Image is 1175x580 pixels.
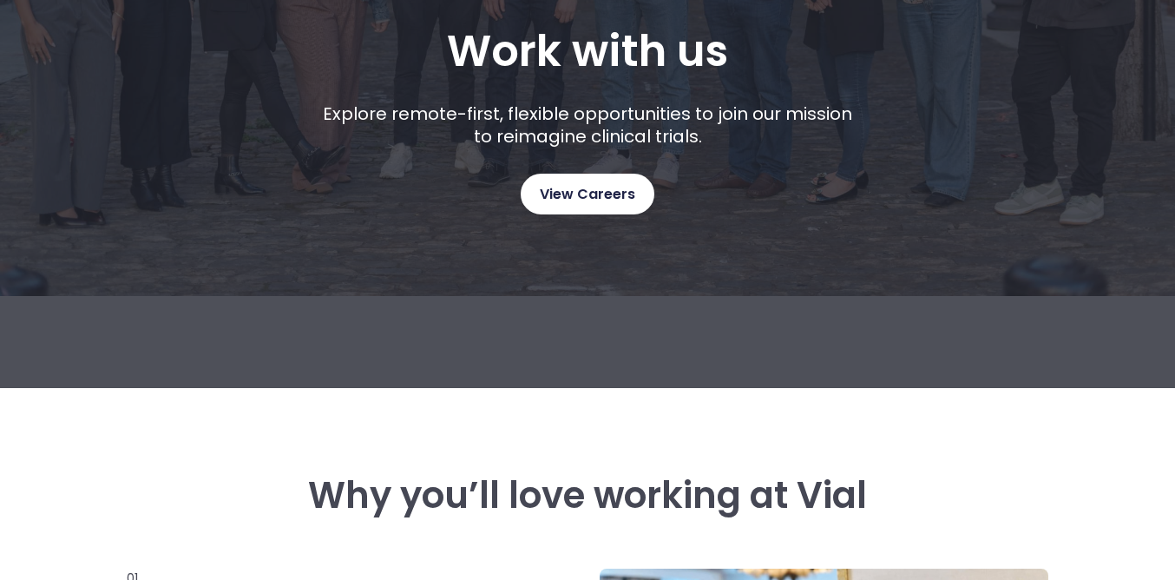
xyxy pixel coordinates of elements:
p: Explore remote-first, flexible opportunities to join our mission to reimagine clinical trials. [317,102,859,148]
span: View Careers [540,183,635,206]
h1: Work with us [447,26,728,76]
a: View Careers [521,174,654,214]
h3: Why you’ll love working at Vial [127,475,1048,517]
